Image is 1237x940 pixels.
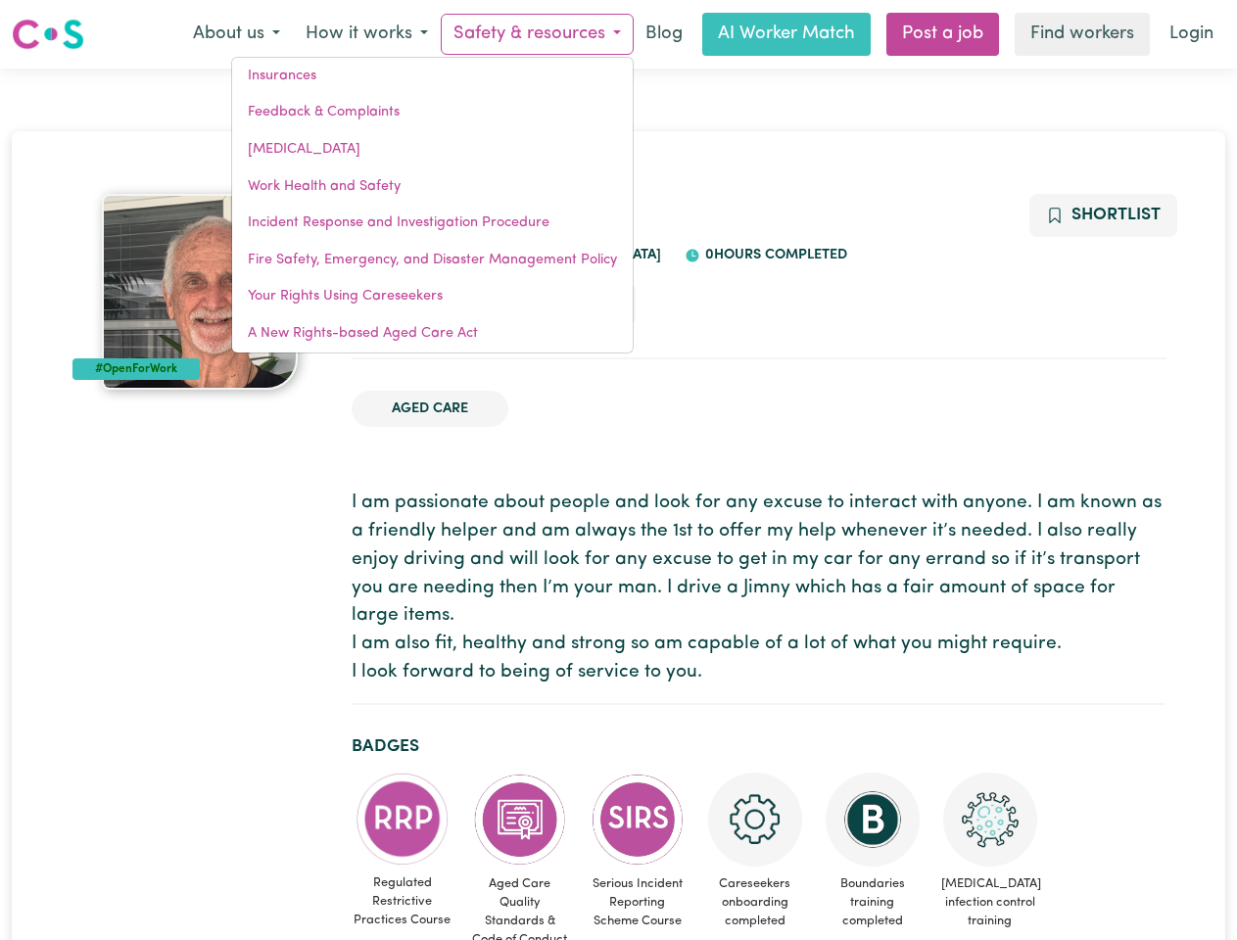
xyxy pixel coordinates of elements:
span: Boundaries training completed [822,867,924,939]
img: Kenneth [102,194,298,390]
a: Find workers [1015,13,1150,56]
a: A New Rights-based Aged Care Act [232,315,633,352]
a: [MEDICAL_DATA] [232,131,633,168]
img: CS Academy: COVID-19 Infection Control Training course completed [943,773,1037,867]
img: Careseekers logo [12,17,84,52]
li: Aged Care [352,391,508,428]
img: CS Academy: Aged Care Quality Standards & Code of Conduct course completed [473,773,567,867]
p: I am passionate about people and look for any excuse to interact with anyone. I am known as a fri... [352,490,1166,687]
span: Careseekers onboarding completed [704,867,806,939]
span: Shortlist [1071,207,1161,223]
img: CS Academy: Serious Incident Reporting Scheme course completed [591,773,685,867]
div: #OpenForWork [72,358,201,380]
div: Safety & resources [231,57,634,353]
a: Insurances [232,58,633,95]
a: AI Worker Match [702,13,871,56]
span: [MEDICAL_DATA] infection control training [939,867,1041,939]
button: Add to shortlist [1029,194,1177,237]
a: Post a job [886,13,999,56]
button: About us [180,14,293,55]
a: Blog [634,13,694,56]
span: 0 hours completed [700,248,847,262]
img: CS Academy: Careseekers Onboarding course completed [708,773,802,867]
img: CS Academy: Boundaries in care and support work course completed [826,773,920,867]
h2: Badges [352,736,1166,757]
span: Regulated Restrictive Practices Course [352,866,453,938]
span: Serious Incident Reporting Scheme Course [587,867,689,939]
img: CS Academy: Regulated Restrictive Practices course completed [356,773,450,866]
a: Kenneth's profile picture'#OpenForWork [72,194,328,390]
a: Careseekers logo [12,12,84,57]
a: Login [1158,13,1225,56]
button: How it works [293,14,441,55]
a: Your Rights Using Careseekers [232,278,633,315]
a: Fire Safety, Emergency, and Disaster Management Policy [232,242,633,279]
a: Work Health and Safety [232,168,633,206]
button: Safety & resources [441,14,634,55]
a: Incident Response and Investigation Procedure [232,205,633,242]
a: Feedback & Complaints [232,94,633,131]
